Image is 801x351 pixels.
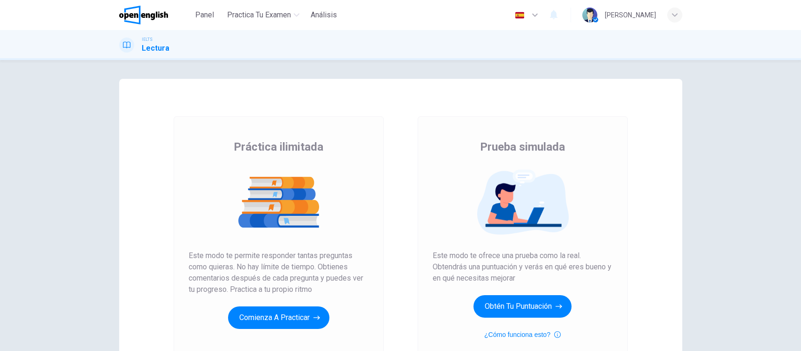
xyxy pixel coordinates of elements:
[119,6,190,24] a: OpenEnglish logo
[473,295,572,318] button: Obtén tu puntuación
[484,329,561,340] button: ¿Cómo funciona esto?
[480,139,565,154] span: Prueba simulada
[582,8,597,23] img: Profile picture
[307,7,341,23] button: Análisis
[228,306,329,329] button: Comienza a practicar
[227,9,291,21] span: Practica tu examen
[142,36,153,43] span: IELTS
[223,7,303,23] button: Practica tu examen
[514,12,526,19] img: es
[190,7,220,23] button: Panel
[311,9,337,21] span: Análisis
[142,43,169,54] h1: Lectura
[189,250,369,295] span: Este modo te permite responder tantas preguntas como quieras. No hay límite de tiempo. Obtienes c...
[119,6,168,24] img: OpenEnglish logo
[433,250,613,284] span: Este modo te ofrece una prueba como la real. Obtendrás una puntuación y verás en qué eres bueno y...
[234,139,323,154] span: Práctica ilimitada
[195,9,214,21] span: Panel
[605,9,656,21] div: [PERSON_NAME]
